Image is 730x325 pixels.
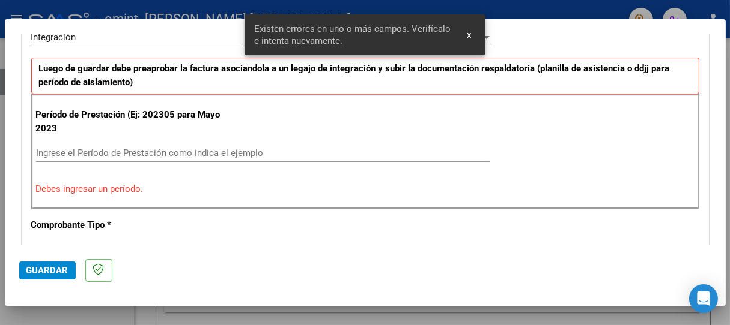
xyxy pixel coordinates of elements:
p: Período de Prestación (Ej: 202305 para Mayo 2023 [36,108,234,135]
button: Guardar [19,261,76,279]
span: Integración [31,32,76,43]
span: Guardar [26,265,68,276]
p: Comprobante Tipo * [31,218,232,232]
span: x [467,29,471,40]
button: x [457,24,481,46]
span: Factura C [31,245,70,255]
div: Open Intercom Messenger [689,284,718,313]
strong: Luego de guardar debe preaprobar la factura asociandola a un legajo de integración y subir la doc... [39,63,670,88]
span: Existen errores en uno o más campos. Verifícalo e intenta nuevamente. [254,23,452,47]
p: Debes ingresar un período. [36,182,695,196]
